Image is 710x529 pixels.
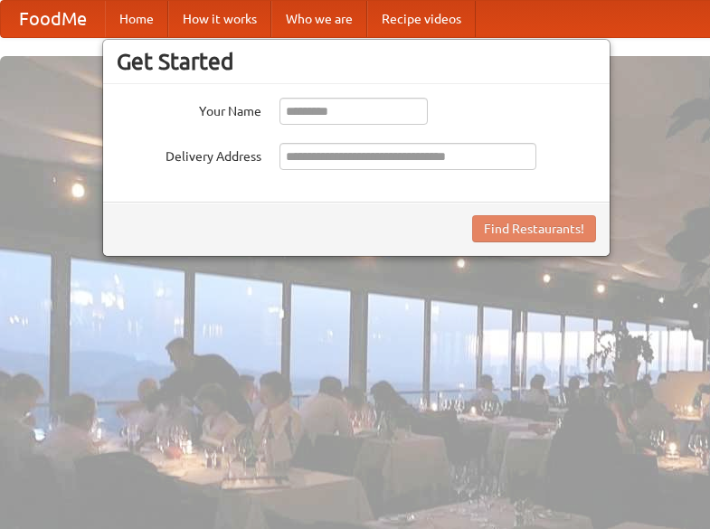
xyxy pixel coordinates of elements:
[271,1,367,37] a: Who we are
[117,98,261,120] label: Your Name
[117,143,261,165] label: Delivery Address
[1,1,105,37] a: FoodMe
[105,1,168,37] a: Home
[168,1,271,37] a: How it works
[117,48,596,75] h3: Get Started
[367,1,476,37] a: Recipe videos
[472,215,596,242] button: Find Restaurants!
